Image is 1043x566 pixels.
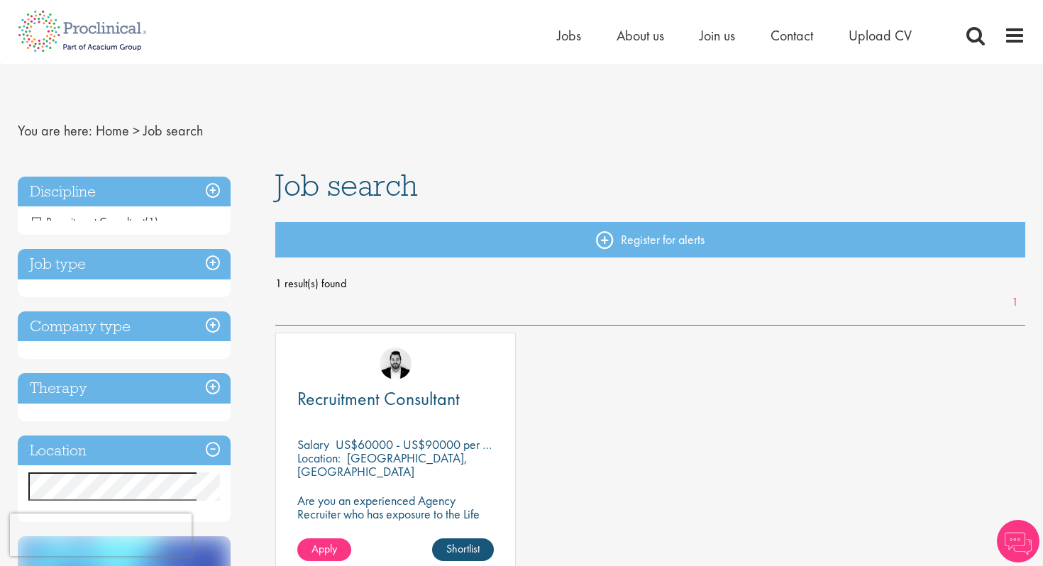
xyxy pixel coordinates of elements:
[18,177,231,207] h3: Discipline
[18,249,231,279] h3: Job type
[297,450,341,466] span: Location:
[145,214,158,229] span: (1)
[32,214,145,229] span: Recruitment Consultant
[297,494,494,548] p: Are you an experienced Agency Recruiter who has exposure to the Life Sciences market and looking ...
[133,121,140,140] span: >
[10,514,192,556] iframe: reCAPTCHA
[275,166,418,204] span: Job search
[849,26,912,45] a: Upload CV
[297,390,494,408] a: Recruitment Consultant
[18,435,231,466] h3: Location
[18,373,231,404] h3: Therapy
[275,222,1026,257] a: Register for alerts
[275,273,1026,294] span: 1 result(s) found
[311,541,337,556] span: Apply
[297,387,460,411] span: Recruitment Consultant
[380,348,412,379] img: Ross Wilkings
[336,436,514,453] p: US$60000 - US$90000 per annum
[18,311,231,342] h3: Company type
[997,520,1039,562] img: Chatbot
[143,121,203,140] span: Job search
[297,436,329,453] span: Salary
[32,214,158,229] span: Recruitment Consultant
[1005,294,1025,311] a: 1
[18,121,92,140] span: You are here:
[557,26,581,45] a: Jobs
[771,26,813,45] a: Contact
[617,26,664,45] a: About us
[297,538,351,561] a: Apply
[297,450,468,479] p: [GEOGRAPHIC_DATA], [GEOGRAPHIC_DATA]
[432,538,494,561] a: Shortlist
[96,121,129,140] a: breadcrumb link
[700,26,735,45] a: Join us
